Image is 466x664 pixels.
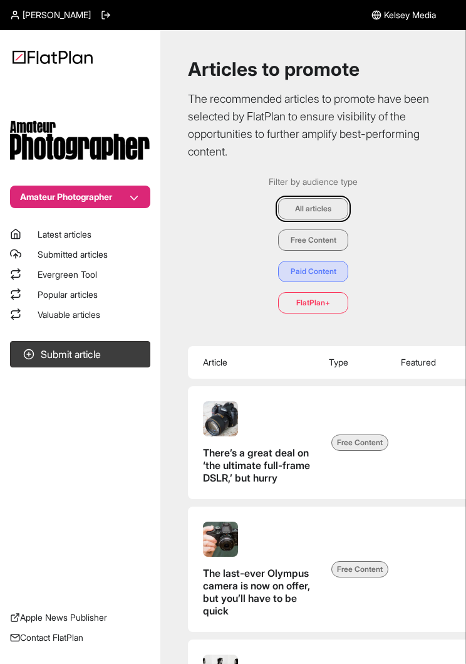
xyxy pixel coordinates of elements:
a: There’s a great deal on ‘the ultimate full-frame DSLR,’ but hurry [203,401,311,484]
h1: Articles to promote [188,58,438,80]
span: There’s a great deal on ‘the ultimate full-frame DSLR,’ but hurry [203,446,311,484]
a: The last-ever Olympus camera is now on offer, but you’ll have to be quick [203,522,311,617]
a: Popular articles [10,288,150,301]
button: Amateur Photographer [10,186,150,208]
span: Evergreen Tool [38,269,97,280]
span: Contact FlatPlan [20,632,83,643]
img: There’s a great deal on ‘the ultimate full-frame DSLR,’ but hurry [203,401,238,436]
img: Publication Logo [10,120,150,161]
span: Free Content [331,561,388,577]
span: Kelsey Media [384,9,436,21]
th: Article [188,346,321,379]
button: Free Content [278,229,348,251]
img: Logo [13,50,93,64]
span: Apple News Publisher [20,612,107,623]
a: [PERSON_NAME] [10,9,91,21]
a: Evergreen Tool [10,268,150,281]
p: The recommended articles to promote have been selected by FlatPlan to ensure visibility of the op... [188,90,438,161]
button: All articles [278,198,348,219]
button: Submit article [10,341,150,367]
span: Submitted articles [38,249,108,260]
a: Submitted articles [10,248,150,261]
span: Free Content [331,435,388,451]
span: Valuable articles [38,309,100,320]
span: [PERSON_NAME] [23,9,91,21]
span: Filter by audience type [269,176,358,188]
span: The last-ever Olympus camera is now on offer, but you’ll have to be quick [203,567,311,617]
th: Type [321,346,393,379]
button: Paid Content [278,261,348,282]
img: The last-ever Olympus camera is now on offer, but you’ll have to be quick [203,522,238,557]
span: The last-ever Olympus camera is now on offer, but you’ll have to be quick [203,567,310,617]
a: Contact FlatPlan [10,631,150,644]
span: There’s a great deal on ‘the ultimate full-frame DSLR,’ but hurry [203,446,310,484]
a: Apple News Publisher [10,611,150,624]
a: Valuable articles [10,308,150,321]
span: Latest articles [38,229,91,240]
button: FlatPlan+ [278,292,348,314]
a: Latest articles [10,228,150,241]
span: Popular articles [38,289,98,300]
